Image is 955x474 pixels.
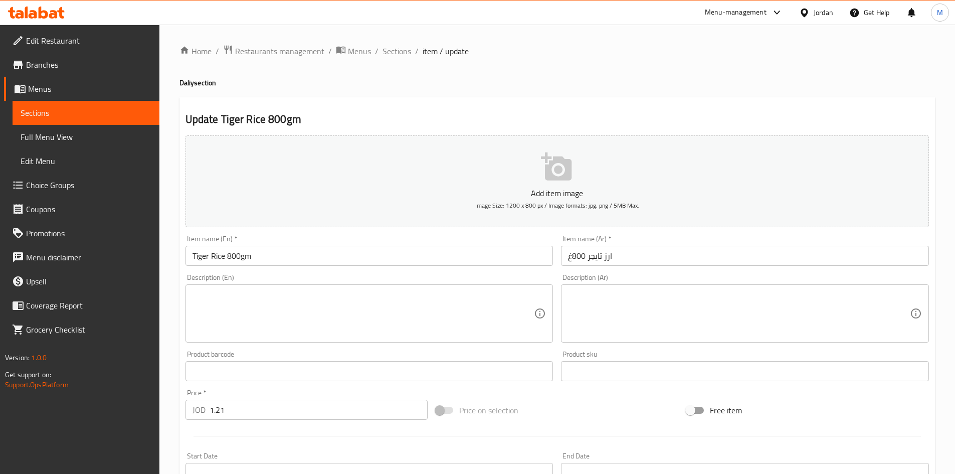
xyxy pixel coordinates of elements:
span: Edit Restaurant [26,35,151,47]
a: Edit Restaurant [4,29,159,53]
a: Grocery Checklist [4,318,159,342]
button: Add item imageImage Size: 1200 x 800 px / Image formats: jpg, png / 5MB Max. [185,135,929,227]
span: Menus [28,83,151,95]
span: Coverage Report [26,299,151,311]
span: M [937,7,943,18]
span: Upsell [26,275,151,287]
p: JOD [193,404,206,416]
div: Menu-management [705,7,767,19]
a: Edit Menu [13,149,159,173]
input: Enter name Ar [561,246,929,266]
li: / [415,45,419,57]
a: Coverage Report [4,293,159,318]
span: Menus [348,45,371,57]
span: Get support on: [5,368,51,381]
span: Restaurants management [235,45,324,57]
input: Please enter product sku [561,361,929,381]
span: Version: [5,351,30,364]
div: Jordan [814,7,833,18]
li: / [375,45,378,57]
a: Coupons [4,197,159,221]
span: Edit Menu [21,155,151,167]
input: Please enter price [210,400,428,420]
a: Restaurants management [223,45,324,58]
h2: Update Tiger Rice 800gm [185,112,929,127]
span: Sections [21,107,151,119]
span: Image Size: 1200 x 800 px / Image formats: jpg, png / 5MB Max. [475,200,639,211]
a: Menus [4,77,159,101]
a: Branches [4,53,159,77]
span: 1.0.0 [31,351,47,364]
li: / [216,45,219,57]
span: Branches [26,59,151,71]
span: Grocery Checklist [26,324,151,336]
li: / [328,45,332,57]
span: Free item [710,404,742,416]
span: Coupons [26,203,151,215]
a: Upsell [4,269,159,293]
a: Choice Groups [4,173,159,197]
p: Add item image [201,187,913,199]
a: Promotions [4,221,159,245]
span: Promotions [26,227,151,239]
a: Support.OpsPlatform [5,378,69,391]
a: Sections [13,101,159,125]
span: Price on selection [459,404,518,416]
a: Menu disclaimer [4,245,159,269]
h4: Daliy section [179,78,935,88]
a: Full Menu View [13,125,159,149]
a: Home [179,45,212,57]
nav: breadcrumb [179,45,935,58]
span: Full Menu View [21,131,151,143]
span: Menu disclaimer [26,251,151,263]
a: Menus [336,45,371,58]
input: Enter name En [185,246,553,266]
input: Please enter product barcode [185,361,553,381]
a: Sections [383,45,411,57]
span: Choice Groups [26,179,151,191]
span: item / update [423,45,469,57]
